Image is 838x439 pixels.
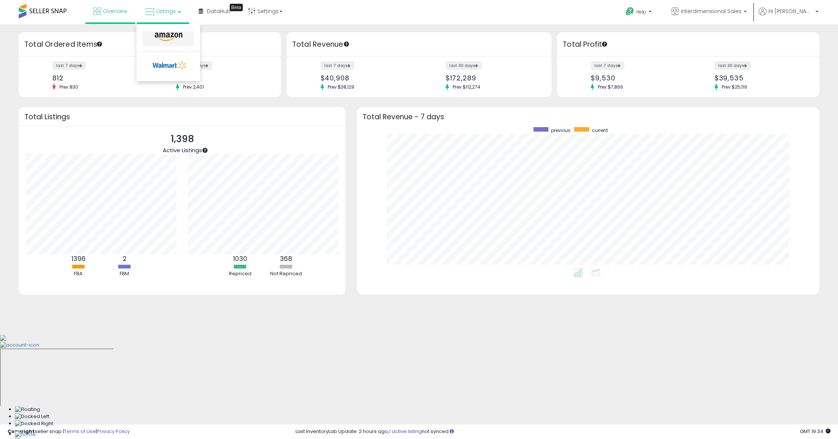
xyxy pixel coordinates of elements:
[96,41,103,47] div: Tooltip anchor
[280,254,292,263] b: 368
[24,39,275,50] h3: Total Ordered Items
[636,9,646,15] span: Help
[15,431,36,438] img: Home
[592,127,608,133] span: current
[202,147,208,154] div: Tooltip anchor
[15,406,40,413] img: Floating
[625,7,634,16] i: Get Help
[601,41,608,47] div: Tooltip anchor
[163,132,202,146] p: 1,398
[15,420,53,427] img: Docked Right
[446,74,538,82] div: $172,289
[163,146,202,154] span: Active Listings
[52,74,144,82] div: 812
[56,270,101,277] div: FBA
[620,1,659,24] a: Help
[123,254,126,263] b: 2
[24,114,340,120] h3: Total Listings
[363,114,814,120] h3: Total Revenue - 7 days
[324,84,358,90] span: Prev: $38,129
[52,61,86,70] label: last 7 days
[233,254,247,263] b: 1030
[15,413,49,420] img: Docked Left
[156,7,176,15] span: Listings
[321,61,354,70] label: last 7 days
[551,127,571,133] span: previous
[681,7,741,15] span: Interdimensional Sales
[715,74,806,82] div: $39,535
[591,61,624,70] label: last 7 days
[563,39,814,50] h3: Total Profit
[321,74,413,82] div: $40,908
[102,270,147,277] div: FBM
[179,84,208,90] span: Prev: 2,401
[594,84,627,90] span: Prev: $7,866
[718,84,751,90] span: Prev: $25,119
[292,39,546,50] h3: Total Revenue
[768,7,813,15] span: Hi [PERSON_NAME]
[207,7,230,15] span: DataHub
[218,270,263,277] div: Repriced
[264,270,309,277] div: Not Repriced
[343,41,350,47] div: Tooltip anchor
[715,61,751,70] label: last 30 days
[449,84,484,90] span: Prev: $112,274
[446,61,482,70] label: last 30 days
[71,254,86,263] b: 1396
[759,7,819,24] a: Hi [PERSON_NAME]
[56,84,82,90] span: Prev: 830
[591,74,682,82] div: $9,530
[176,74,267,82] div: 3,412
[230,4,243,11] div: Tooltip anchor
[103,7,127,15] span: Overview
